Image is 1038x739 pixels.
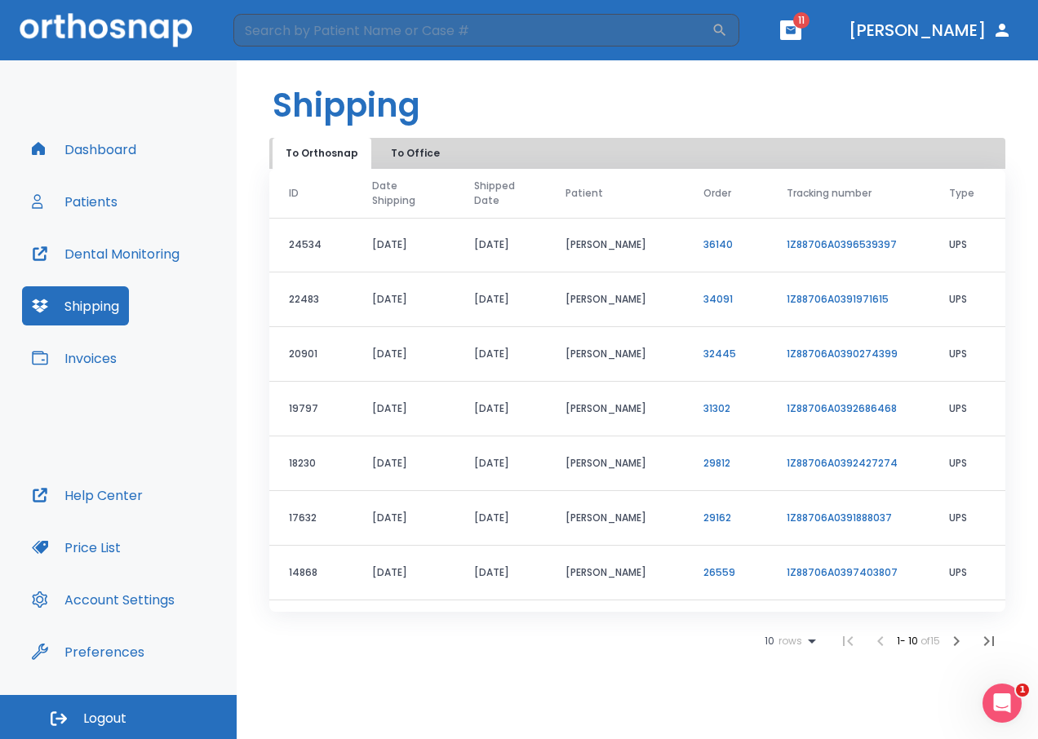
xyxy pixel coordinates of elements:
span: 11 [793,12,810,29]
span: ID [289,186,299,201]
button: [PERSON_NAME] [842,15,1018,45]
a: 1Z88706A0391971615 [787,292,889,306]
td: [PERSON_NAME] [546,327,685,382]
button: Invoices [22,339,126,378]
span: rows [774,635,802,647]
td: [PERSON_NAME] [546,546,685,600]
span: Shipped Date [474,179,526,208]
td: [DATE] [353,218,455,272]
span: 1 - 10 [897,634,920,648]
td: [DATE] [455,327,546,382]
span: 10 [765,635,774,647]
div: tabs [273,138,459,169]
td: 14868 [269,546,353,600]
button: Price List [22,528,131,567]
td: [DATE] [455,491,546,546]
td: UPS [929,272,1005,327]
a: 1Z88706A0390274399 [787,347,898,361]
span: 1 [1016,684,1029,697]
td: [PERSON_NAME] [546,600,685,655]
iframe: Intercom live chat [983,684,1022,723]
span: Tracking number [787,186,872,201]
a: 1Z88706A0397403807 [787,565,898,579]
td: [DATE] [455,382,546,436]
a: 34091 [703,292,733,306]
td: [DATE] [353,272,455,327]
button: Shipping [22,286,129,325]
button: Help Center [22,476,153,515]
a: 1Z88706A0396539397 [787,237,897,251]
input: Search by Patient Name or Case # [233,14,712,46]
td: [DATE] [455,546,546,600]
a: 29812 [703,456,730,470]
td: UPS [929,382,1005,436]
td: [DATE] [455,218,546,272]
button: Account Settings [22,580,184,619]
button: Dashboard [22,130,146,169]
a: 31302 [703,401,730,415]
span: Logout [83,710,126,728]
td: [DATE] [353,546,455,600]
td: 14515 [269,600,353,655]
button: Patients [22,182,127,221]
td: [DATE] [353,327,455,382]
td: UPS [929,546,1005,600]
td: [PERSON_NAME] [546,491,685,546]
td: 17632 [269,491,353,546]
span: Type [949,186,974,201]
td: UPS [929,491,1005,546]
td: [DATE] [455,272,546,327]
td: [DATE] [353,491,455,546]
h1: Shipping [273,81,420,130]
td: [PERSON_NAME] [546,382,685,436]
button: To Orthosnap [273,138,371,169]
td: 18230 [269,436,353,491]
a: 29162 [703,511,731,524]
button: Dental Monitoring [22,234,189,273]
a: 1Z88706A0392686468 [787,401,897,415]
button: Preferences [22,632,154,671]
td: [DATE] [455,600,546,655]
a: 32445 [703,347,736,361]
td: [DATE] [353,382,455,436]
span: of 15 [920,634,940,648]
td: UPS [929,327,1005,382]
td: UPS [929,600,1005,655]
td: [DATE] [353,436,455,491]
a: 36140 [703,237,733,251]
img: Orthosnap [20,13,193,46]
td: [DATE] [353,600,455,655]
td: 20901 [269,327,353,382]
td: [PERSON_NAME] [546,218,685,272]
a: 1Z88706A0391888037 [787,511,892,524]
td: 22483 [269,272,353,327]
span: Patient [566,186,603,201]
td: UPS [929,218,1005,272]
td: UPS [929,436,1005,491]
span: Date Shipping [372,179,424,208]
span: Order [703,186,731,201]
td: 19797 [269,382,353,436]
td: [DATE] [455,436,546,491]
a: 1Z88706A0392427274 [787,456,898,470]
td: [PERSON_NAME] [546,272,685,327]
td: [PERSON_NAME] [546,436,685,491]
td: 24534 [269,218,353,272]
button: To Office [375,138,456,169]
a: 26559 [703,565,735,579]
div: Tooltip anchor [141,644,156,659]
